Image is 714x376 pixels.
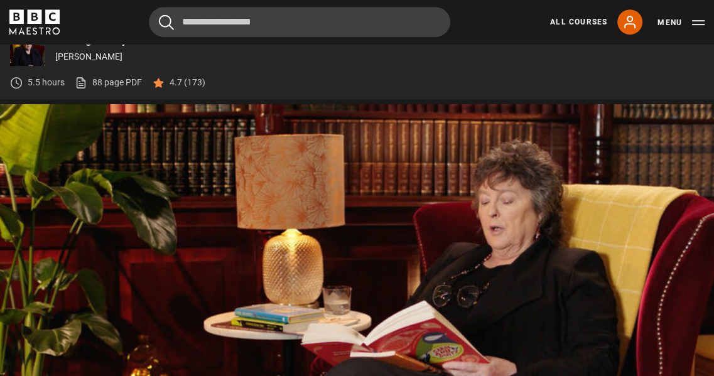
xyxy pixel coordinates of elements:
[55,50,704,63] p: [PERSON_NAME]
[657,16,705,29] button: Toggle navigation
[9,9,60,35] svg: BBC Maestro
[159,14,174,30] button: Submit the search query
[550,16,607,28] a: All Courses
[55,34,704,45] p: Writing Poetry
[170,76,205,89] p: 4.7 (173)
[28,76,65,89] p: 5.5 hours
[149,7,450,37] input: Search
[75,76,142,89] a: 88 page PDF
